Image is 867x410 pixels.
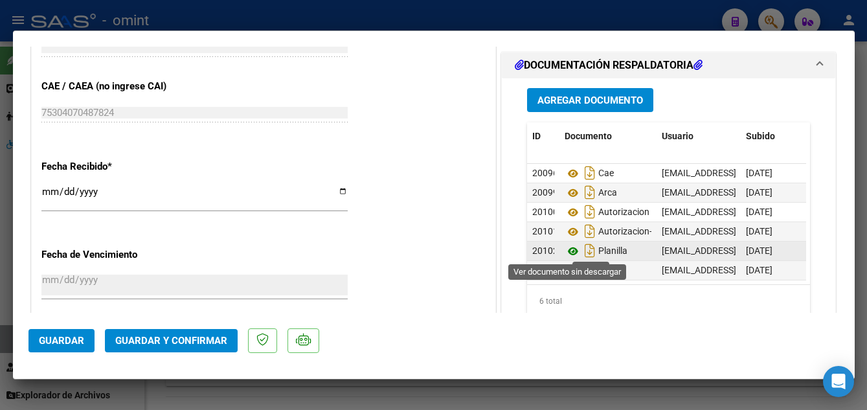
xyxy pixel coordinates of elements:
[532,207,558,217] span: 20100
[532,187,558,198] span: 20099
[559,122,657,150] datatable-header-cell: Documento
[581,201,598,222] i: Descargar documento
[565,207,649,218] span: Autorizacion
[565,188,617,198] span: Arca
[581,182,598,203] i: Descargar documento
[515,58,703,73] h1: DOCUMENTACIÓN RESPALDATORIA
[581,240,598,261] i: Descargar documento
[532,265,558,275] span: 20105
[565,168,614,179] span: Cae
[532,226,558,236] span: 20101
[527,88,653,112] button: Agregar Documento
[532,131,541,141] span: ID
[565,246,627,256] span: Planilla
[537,95,643,106] span: Agregar Documento
[581,163,598,183] i: Descargar documento
[115,335,227,347] span: Guardar y Confirmar
[741,122,805,150] datatable-header-cell: Subido
[39,335,84,347] span: Guardar
[28,329,95,352] button: Guardar
[746,226,772,236] span: [DATE]
[502,78,836,347] div: DOCUMENTACIÓN RESPALDATORIA
[532,168,558,178] span: 20096
[41,79,175,94] p: CAE / CAEA (no ingrese CAI)
[823,366,854,397] div: Open Intercom Messenger
[746,168,772,178] span: [DATE]
[532,245,558,256] span: 20102
[565,227,699,237] span: Autorizacion-notificacion
[527,285,811,317] div: 6 total
[746,245,772,256] span: [DATE]
[502,52,836,78] mat-expansion-panel-header: DOCUMENTACIÓN RESPALDATORIA
[527,122,559,150] datatable-header-cell: ID
[565,266,613,276] span: Car
[746,207,772,217] span: [DATE]
[41,159,175,174] p: Fecha Recibido
[746,187,772,198] span: [DATE]
[662,131,693,141] span: Usuario
[746,265,772,275] span: [DATE]
[746,131,775,141] span: Subido
[41,247,175,262] p: Fecha de Vencimiento
[565,131,612,141] span: Documento
[581,260,598,280] i: Descargar documento
[657,122,741,150] datatable-header-cell: Usuario
[105,329,238,352] button: Guardar y Confirmar
[581,221,598,242] i: Descargar documento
